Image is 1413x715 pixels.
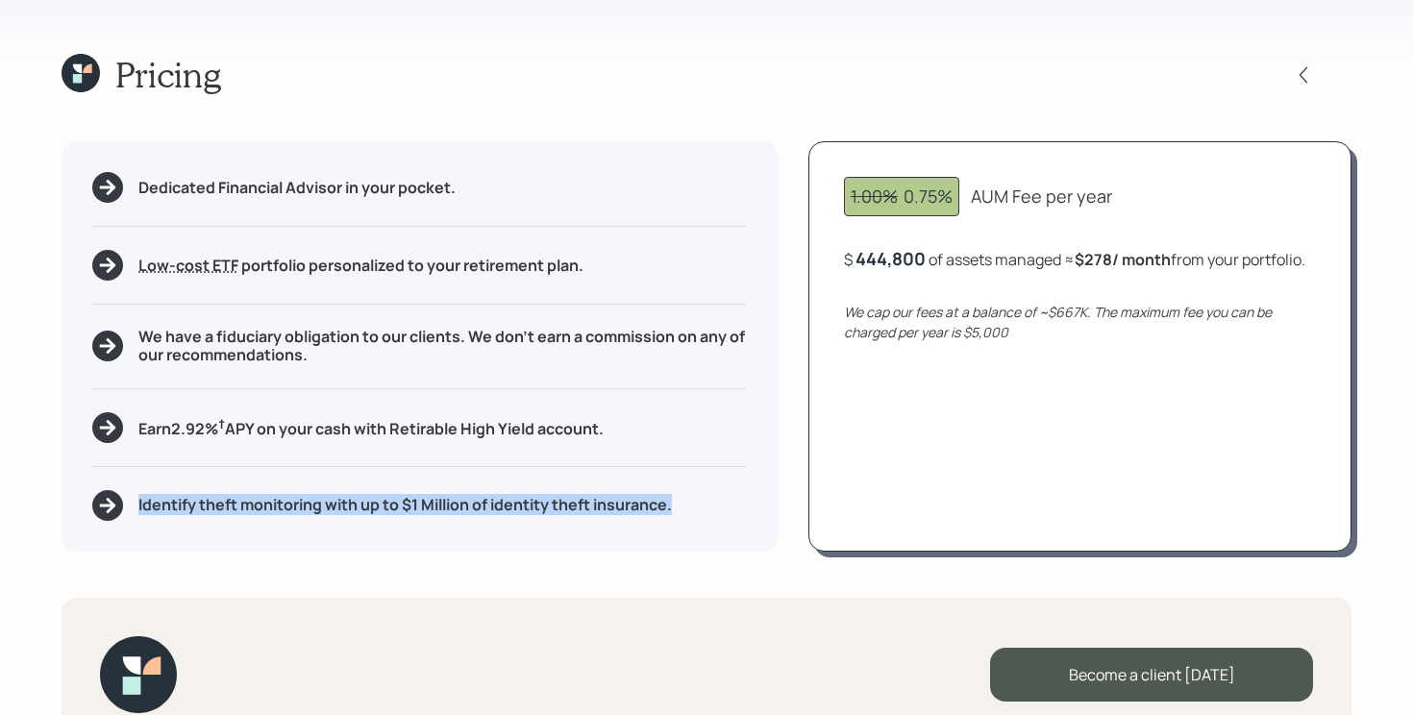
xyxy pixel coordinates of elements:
h5: Identify theft monitoring with up to $1 Million of identity theft insurance. [138,496,672,514]
h5: portfolio personalized to your retirement plan. [138,257,583,275]
div: $ of assets managed ≈ from your portfolio . [844,247,1305,271]
span: 1.00% [851,185,898,208]
div: 444,800 [855,247,926,270]
i: We cap our fees at a balance of ~$667K. The maximum fee you can be charged per year is $5,000 [844,303,1272,341]
div: AUM Fee per year [971,184,1112,210]
div: Become a client [DATE] [990,648,1313,702]
b: $278 / month [1075,249,1171,270]
h5: Earn 2.92 % APY on your cash with Retirable High Yield account. [138,415,604,439]
span: Low-cost ETF [138,255,238,276]
h5: We have a fiduciary obligation to our clients. We don't earn a commission on any of our recommend... [138,328,747,364]
div: 0.75% [851,184,953,210]
h5: Dedicated Financial Advisor in your pocket. [138,179,456,197]
sup: † [218,415,225,432]
h1: Pricing [115,54,221,95]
